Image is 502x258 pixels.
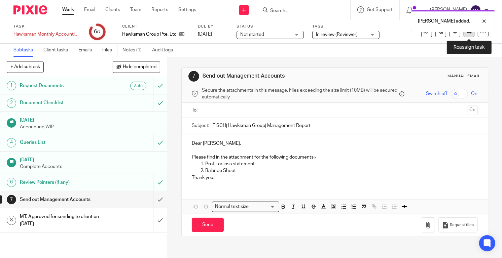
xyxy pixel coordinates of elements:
span: Secure the attachments in this message. Files exceeding the size limit (10MB) will be secured aut... [202,87,398,101]
a: Files [102,44,117,57]
h1: [DATE] [20,155,160,163]
p: Complete Accounts [20,163,160,170]
a: Audit logs [152,44,178,57]
div: 2 [7,98,16,108]
a: Reports [151,6,168,13]
p: Thank you. [192,174,478,181]
span: Normal text size [214,203,250,210]
span: Not started [240,32,264,37]
label: Subject: [192,122,209,129]
div: 8 [7,216,16,225]
button: Request files [438,217,477,232]
a: Settings [178,6,196,13]
h1: MT: Approved for sending to client on [DATE] [20,212,104,229]
input: Search for option [251,203,275,210]
span: [DATE] [198,32,212,37]
button: Cc [468,105,478,115]
h1: Send out Management Accounts [203,73,349,80]
h1: Queries List [20,137,104,147]
span: On [471,90,478,97]
h1: Document Checklist [20,98,104,108]
span: In review (Reviewer) [316,32,358,37]
a: Clients [105,6,120,13]
div: 6 [94,28,101,36]
p: Please find in the attachment for the following documents:- [192,154,478,161]
img: svg%3E [470,5,481,15]
a: Work [62,6,74,13]
label: Due by [198,24,228,29]
label: Client [122,24,189,29]
a: Client tasks [43,44,73,57]
h1: Request Documents [20,81,104,91]
div: 1 [7,81,16,90]
small: /7 [97,30,101,34]
span: Request files [450,222,474,228]
div: Manual email [448,74,481,79]
div: 4 [7,138,16,147]
p: Accounting WIP [20,124,160,130]
label: Status [237,24,304,29]
p: Dear [PERSON_NAME], [192,140,478,147]
img: Pixie [13,5,47,14]
a: Notes (1) [122,44,147,57]
div: Search for option [212,202,279,212]
a: Team [130,6,141,13]
p: Hawksman Group Pte. Ltd. [122,31,176,38]
div: Auto [130,82,146,90]
button: Hide completed [113,61,160,73]
input: Send [192,218,224,232]
div: 6 [7,178,16,187]
label: Task [13,24,81,29]
a: Emails [78,44,97,57]
a: Subtasks [13,44,38,57]
p: Balance Sheet [205,167,478,174]
div: Hawksman Monthly Accounting - [DATE] [13,31,81,38]
div: 7 [188,71,199,82]
p: Profit or loss statement [205,161,478,167]
label: To: [192,107,199,114]
span: Switch off [426,90,447,97]
h1: [DATE] [20,115,160,124]
a: Email [84,6,95,13]
h1: Review Pointers (if any) [20,177,104,187]
span: Hide completed [123,64,156,70]
h1: Send out Management Accounts [20,195,104,205]
div: Hawksman Monthly Accounting - Jul&#39;25 [13,31,81,38]
p: [PERSON_NAME] added. [418,18,470,25]
div: 7 [7,195,16,204]
button: + Add subtask [7,61,44,73]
